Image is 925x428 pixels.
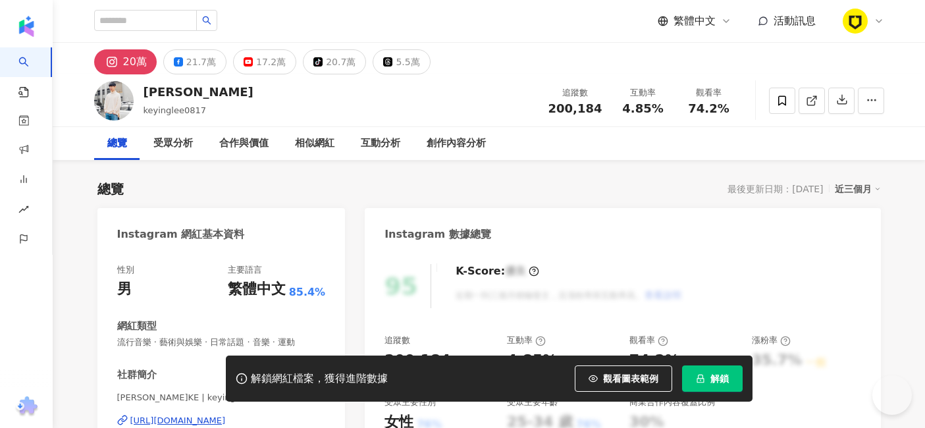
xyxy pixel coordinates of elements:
[727,184,823,194] div: 最後更新日期：[DATE]
[507,396,558,408] div: 受眾主要年齡
[682,365,743,392] button: 解鎖
[117,279,132,300] div: 男
[696,374,705,383] span: lock
[674,14,716,28] span: 繁體中文
[361,136,400,151] div: 互動分析
[548,101,602,115] span: 200,184
[16,16,37,37] img: logo icon
[629,334,668,346] div: 觀看率
[384,350,450,371] div: 200,184
[18,47,45,99] a: search
[629,396,715,408] div: 商業合作內容覆蓋比例
[507,334,546,346] div: 互動率
[384,396,436,408] div: 受眾主要性別
[117,415,326,427] a: [URL][DOMAIN_NAME]
[843,9,868,34] img: RH.png
[123,53,147,71] div: 20萬
[752,334,791,346] div: 漲粉率
[575,365,672,392] button: 觀看圖表範例
[228,264,262,276] div: 主要語言
[130,415,226,427] div: [URL][DOMAIN_NAME]
[629,350,679,371] div: 74.2%
[256,53,286,71] div: 17.2萬
[303,49,366,74] button: 20.7萬
[97,180,124,198] div: 總覽
[94,49,157,74] button: 20萬
[117,264,134,276] div: 性別
[144,105,207,115] span: keyinglee0817
[427,136,486,151] div: 創作內容分析
[688,102,729,115] span: 74.2%
[228,279,286,300] div: 繁體中文
[219,136,269,151] div: 合作與價值
[289,285,326,300] span: 85.4%
[456,264,539,279] div: K-Score :
[295,136,334,151] div: 相似網紅
[233,49,296,74] button: 17.2萬
[251,372,388,386] div: 解鎖網紅檔案，獲得進階數據
[684,86,734,99] div: 觀看率
[603,373,658,384] span: 觀看圖表範例
[384,227,491,242] div: Instagram 數據總覽
[507,350,557,371] div: 4.85%
[710,373,729,384] span: 解鎖
[373,49,430,74] button: 5.5萬
[384,334,410,346] div: 追蹤數
[202,16,211,25] span: search
[153,136,193,151] div: 受眾分析
[117,336,326,348] span: 流行音樂 · 藝術與娛樂 · 日常話題 · 音樂 · 運動
[18,196,29,226] span: rise
[117,227,245,242] div: Instagram 網紅基本資料
[14,396,40,417] img: chrome extension
[622,102,663,115] span: 4.85%
[618,86,668,99] div: 互動率
[163,49,226,74] button: 21.7萬
[186,53,216,71] div: 21.7萬
[396,53,419,71] div: 5.5萬
[144,84,253,100] div: [PERSON_NAME]
[107,136,127,151] div: 總覽
[117,319,157,333] div: 網紅類型
[835,180,881,198] div: 近三個月
[94,81,134,120] img: KOL Avatar
[774,14,816,27] span: 活動訊息
[326,53,356,71] div: 20.7萬
[548,86,602,99] div: 追蹤數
